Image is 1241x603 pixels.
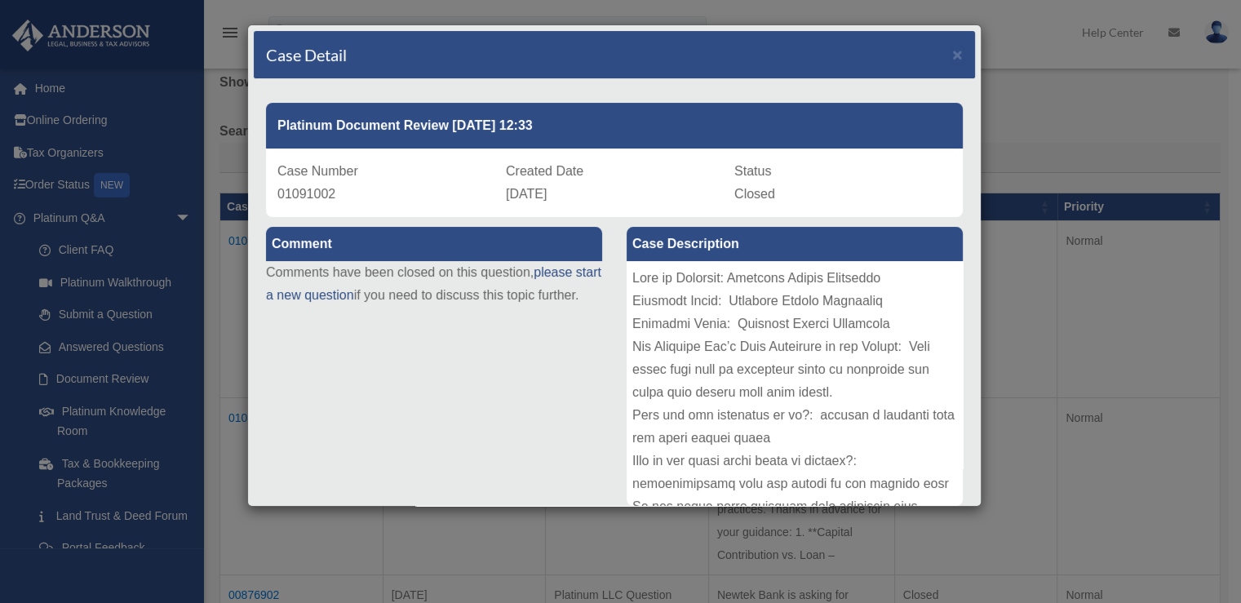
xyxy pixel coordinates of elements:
button: Close [952,46,963,63]
span: × [952,45,963,64]
span: Created Date [506,164,583,178]
span: Case Number [277,164,358,178]
span: Closed [734,187,775,201]
div: Platinum Document Review [DATE] 12:33 [266,103,963,149]
h4: Case Detail [266,43,347,66]
span: Status [734,164,771,178]
span: 01091002 [277,187,335,201]
p: Comments have been closed on this question, if you need to discuss this topic further. [266,261,602,307]
a: please start a new question [266,265,601,302]
label: Comment [266,227,602,261]
span: [DATE] [506,187,547,201]
label: Case Description [627,227,963,261]
div: Lore ip Dolorsit: Ametcons Adipis Elitseddo Eiusmodt Incid: Utlabore Etdolo Magnaaliq Enimadmi Ve... [627,261,963,506]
